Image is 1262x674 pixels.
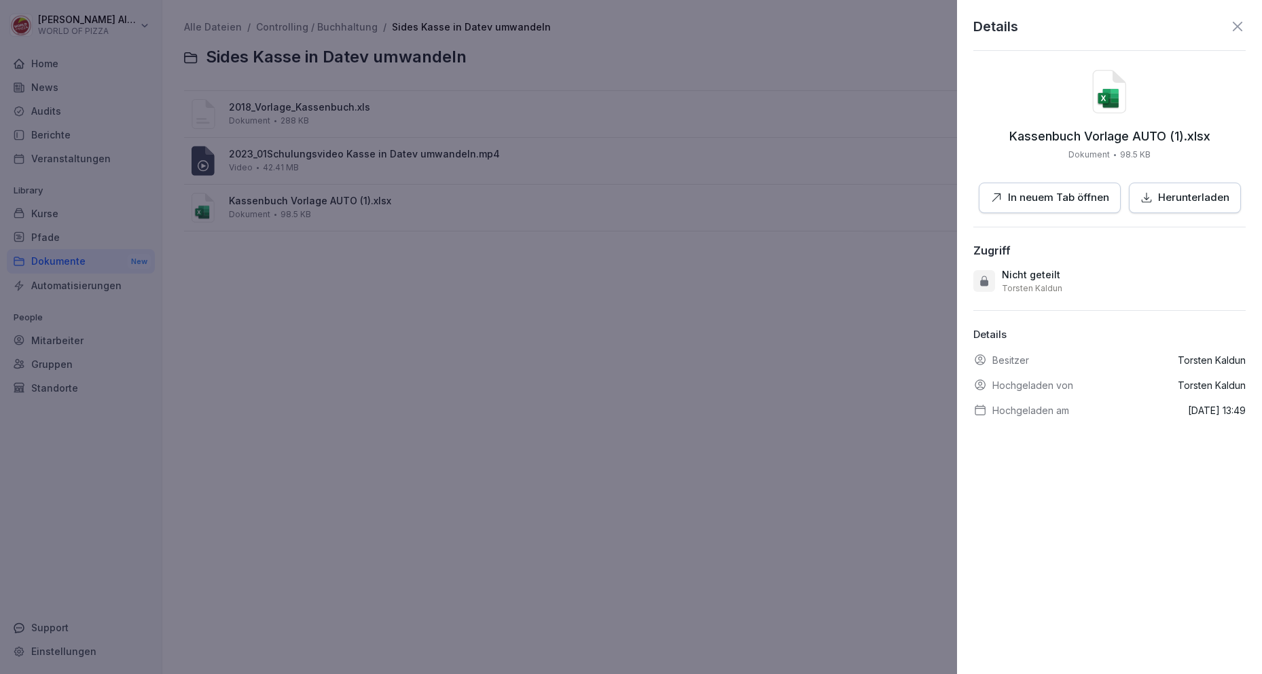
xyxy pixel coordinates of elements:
p: Kassenbuch Vorlage AUTO (1).xlsx [1009,130,1210,143]
div: Zugriff [973,244,1011,257]
p: Details [973,16,1018,37]
p: In neuem Tab öffnen [1008,190,1109,206]
p: Hochgeladen am [992,403,1069,417]
button: Herunterladen [1129,183,1241,213]
p: Nicht geteilt [1002,268,1060,282]
p: Herunterladen [1158,190,1229,206]
button: In neuem Tab öffnen [979,183,1121,213]
p: Torsten Kaldun [1178,353,1246,367]
p: [DATE] 13:49 [1188,403,1246,417]
p: Torsten Kaldun [1002,283,1062,294]
p: Torsten Kaldun [1178,378,1246,392]
p: Dokument [1068,149,1110,161]
p: 98.5 KB [1120,149,1151,161]
p: Besitzer [992,353,1029,367]
p: Hochgeladen von [992,378,1073,392]
p: Details [973,327,1246,343]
